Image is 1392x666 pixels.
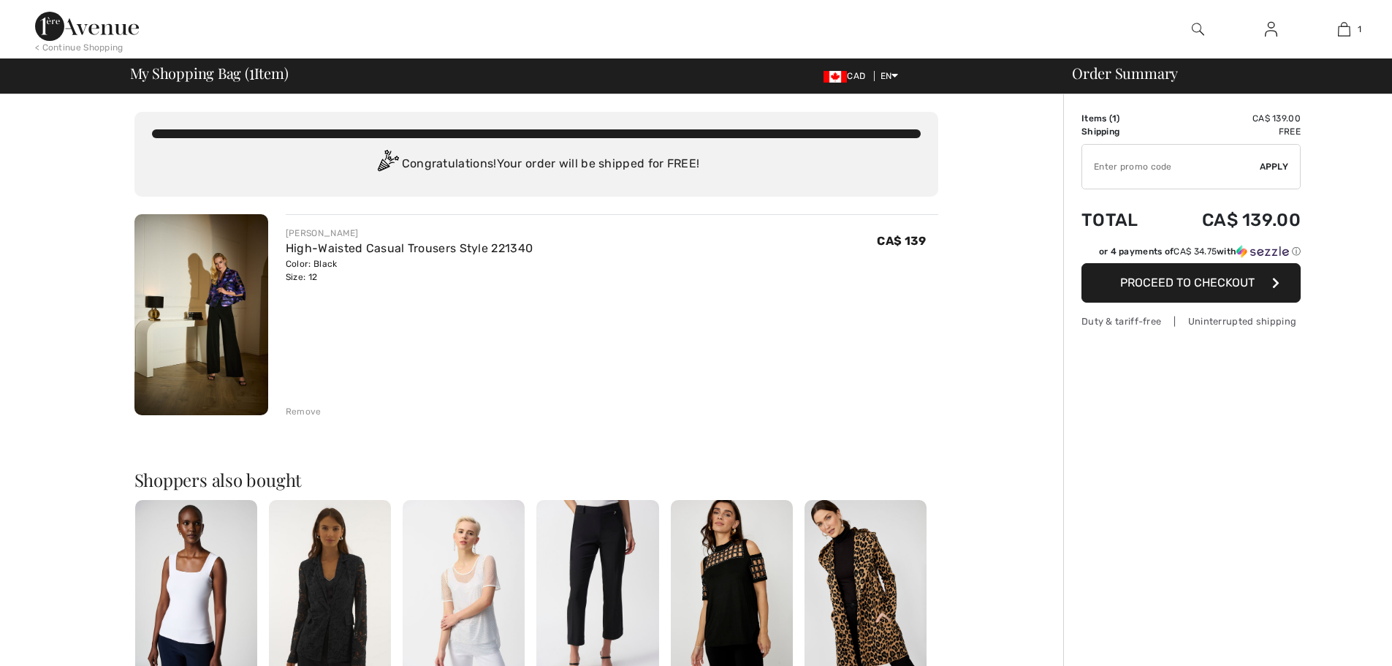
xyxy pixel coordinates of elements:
[134,214,268,415] img: High-Waisted Casual Trousers Style 221340
[1192,20,1204,38] img: search the website
[1054,66,1383,80] div: Order Summary
[1081,263,1301,303] button: Proceed to Checkout
[1081,125,1161,138] td: Shipping
[1260,160,1289,173] span: Apply
[824,71,847,83] img: Canadian Dollar
[881,71,899,81] span: EN
[286,241,533,255] a: High-Waisted Casual Trousers Style 221340
[373,150,402,179] img: Congratulation2.svg
[1161,195,1301,245] td: CA$ 139.00
[1112,113,1117,124] span: 1
[1161,125,1301,138] td: Free
[1174,246,1217,257] span: CA$ 34.75
[877,234,926,248] span: CA$ 139
[1081,112,1161,125] td: Items ( )
[249,62,254,81] span: 1
[134,471,938,488] h2: Shoppers also bought
[130,66,289,80] span: My Shopping Bag ( Item)
[824,71,871,81] span: CAD
[1082,145,1260,189] input: Promo code
[1236,245,1289,258] img: Sezzle
[1099,245,1301,258] div: or 4 payments of with
[35,41,123,54] div: < Continue Shopping
[1308,20,1380,38] a: 1
[1081,195,1161,245] td: Total
[1253,20,1289,39] a: Sign In
[1161,112,1301,125] td: CA$ 139.00
[1265,20,1277,38] img: My Info
[286,227,533,240] div: [PERSON_NAME]
[1081,314,1301,328] div: Duty & tariff-free | Uninterrupted shipping
[35,12,139,41] img: 1ère Avenue
[1358,23,1361,36] span: 1
[1120,276,1255,290] span: Proceed to Checkout
[286,257,533,284] div: Color: Black Size: 12
[286,405,322,418] div: Remove
[152,150,921,179] div: Congratulations! Your order will be shipped for FREE!
[1338,20,1350,38] img: My Bag
[1081,245,1301,263] div: or 4 payments ofCA$ 34.75withSezzle Click to learn more about Sezzle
